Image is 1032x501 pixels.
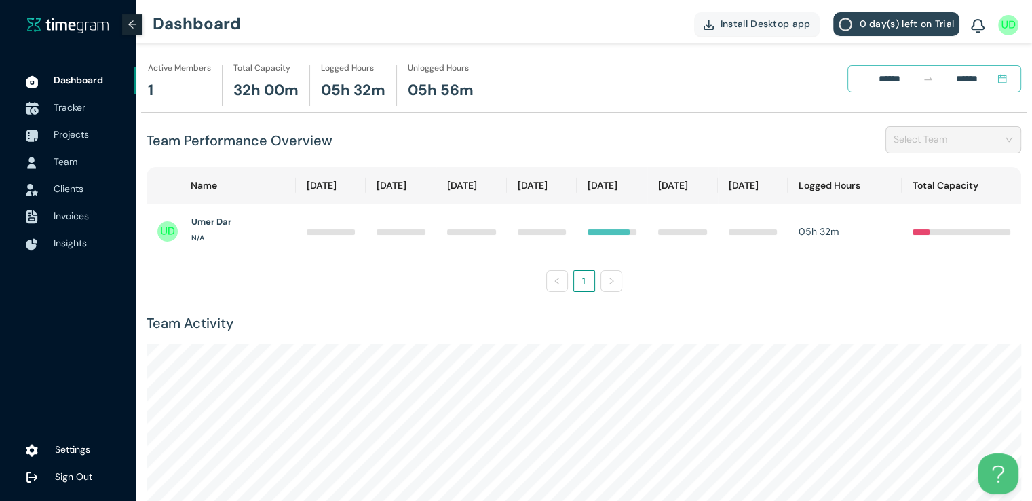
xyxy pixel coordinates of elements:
[998,15,1018,35] img: UserIcon
[902,167,1021,204] th: Total Capacity
[54,74,103,86] span: Dashboard
[923,73,934,84] span: to
[366,167,436,204] th: [DATE]
[647,167,718,204] th: [DATE]
[971,19,985,34] img: BellIcon
[26,130,38,142] img: ProjectIcon
[607,277,615,285] span: right
[54,128,89,141] span: Projects
[157,221,178,242] img: UserIcon
[26,238,38,250] img: InsightsIcon
[26,184,38,196] img: InvoiceIcon
[148,62,211,75] h1: Active Members
[546,270,568,292] li: Previous Page
[573,270,595,292] li: 1
[26,444,38,458] img: settings.78e04af822cf15d41b38c81147b09f22.svg
[148,79,153,103] h1: 1
[27,17,109,33] img: timegram
[26,471,38,483] img: logOut.ca60ddd252d7bab9102ea2608abe0238.svg
[718,167,788,204] th: [DATE]
[54,237,87,249] span: Insights
[191,215,231,229] h1: Umer Dar
[147,313,1021,334] h1: Team Activity
[436,167,507,204] th: [DATE]
[153,3,241,44] h1: Dashboard
[54,210,89,222] span: Invoices
[799,224,891,239] div: 05h 32m
[408,79,474,103] h1: 05h 56m
[147,130,332,151] h1: Team Performance Overview
[55,470,92,483] span: Sign Out
[577,167,647,204] th: [DATE]
[26,157,38,169] img: UserIcon
[147,167,296,204] th: Name
[321,62,374,75] h1: Logged Hours
[296,167,366,204] th: [DATE]
[54,155,77,168] span: Team
[978,453,1018,494] iframe: Toggle Customer Support
[54,101,85,113] span: Tracker
[694,12,820,36] button: Install Desktop app
[859,16,954,31] span: 0 day(s) left on Trial
[600,270,622,292] li: Next Page
[408,62,469,75] h1: Unlogged Hours
[574,271,594,291] a: 1
[600,270,622,292] button: right
[704,20,714,30] img: DownloadApp
[233,79,299,103] h1: 32h 00m
[233,62,290,75] h1: Total Capacity
[26,210,38,224] img: InvoiceIcon
[833,12,959,36] button: 0 day(s) left on Trial
[923,73,934,84] span: swap-right
[553,277,561,285] span: left
[721,16,811,31] span: Install Desktop app
[321,79,385,103] h1: 05h 32m
[27,16,109,33] a: timegram
[128,20,137,29] span: arrow-left
[55,443,90,456] span: Settings
[507,167,577,204] th: [DATE]
[54,183,83,195] span: Clients
[191,232,204,244] h1: N/A
[25,102,39,115] img: TimeTrackerIcon
[546,270,568,292] button: left
[26,75,38,88] img: DashboardIcon
[788,167,902,204] th: Logged Hours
